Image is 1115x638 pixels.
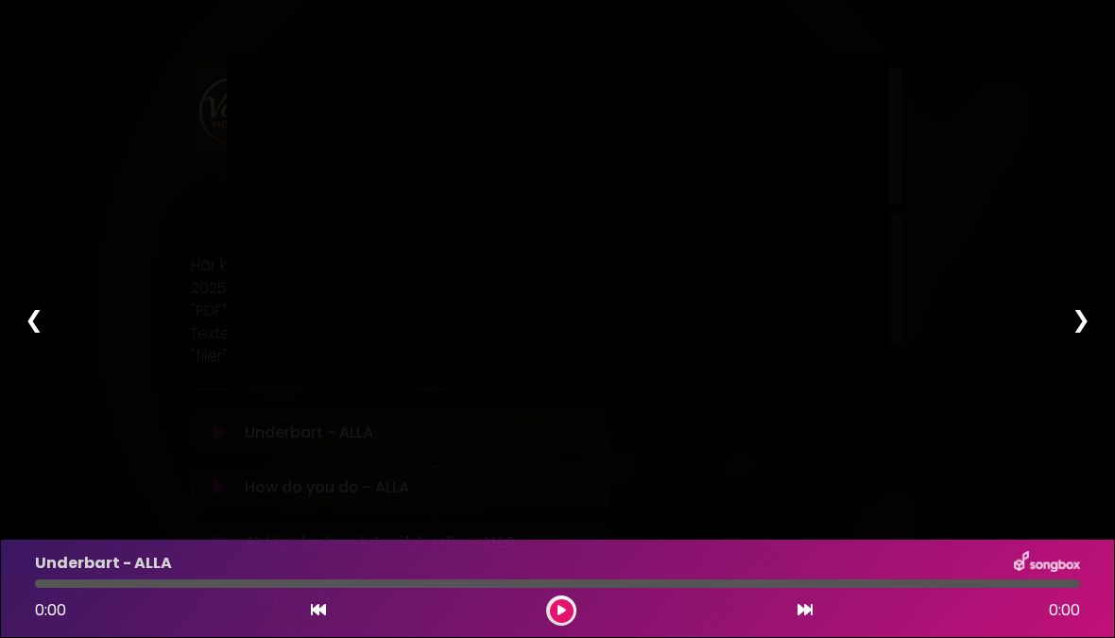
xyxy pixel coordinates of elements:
div: ❯ [1056,287,1106,352]
div: ❮ [9,287,59,352]
img: songbox-logo-white.png [1014,551,1080,576]
span: 0:00 [1049,599,1080,622]
p: Underbart - ALLA [35,552,172,575]
span: 0:00 [35,599,66,621]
